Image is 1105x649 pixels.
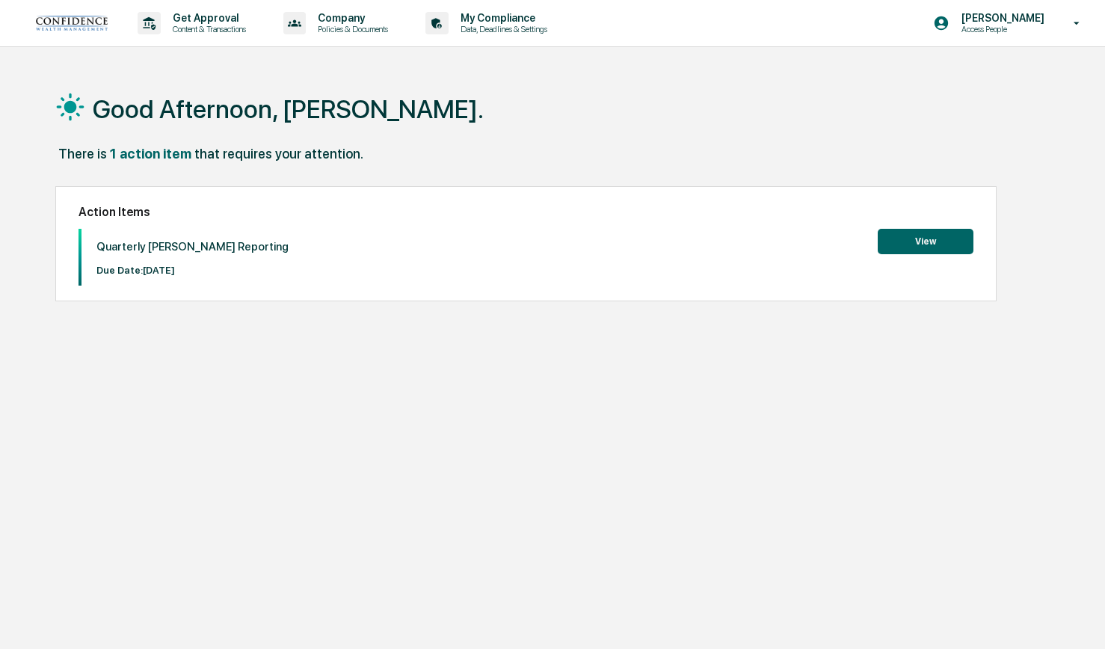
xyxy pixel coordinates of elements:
p: Company [306,12,395,24]
button: View [878,229,973,254]
p: Due Date: [DATE] [96,265,289,276]
div: There is [58,146,107,162]
a: View [878,233,973,247]
p: Data, Deadlines & Settings [449,24,555,34]
div: that requires your attention. [194,146,363,162]
h2: Action Items [79,205,973,219]
h1: Good Afternoon, [PERSON_NAME]. [93,94,484,124]
p: Get Approval [161,12,253,24]
p: Policies & Documents [306,24,395,34]
div: 1 action item [110,146,191,162]
p: Content & Transactions [161,24,253,34]
p: Quarterly [PERSON_NAME] Reporting [96,240,289,253]
img: logo [36,16,108,31]
p: My Compliance [449,12,555,24]
p: [PERSON_NAME] [949,12,1052,24]
p: Access People [949,24,1052,34]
